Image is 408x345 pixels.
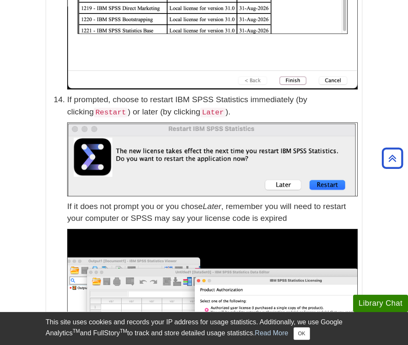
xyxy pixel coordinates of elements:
sup: TM [120,328,127,334]
a: Read More [255,329,288,337]
p: If prompted, choose to restart IBM SPSS Statistics immediately (by clicking ) or later (by clicki... [67,94,358,118]
code: Restart [94,108,128,117]
a: Back to Top [379,152,406,164]
div: This site uses cookies and records your IP address for usage statistics. Additionally, we use Goo... [46,317,362,340]
sup: TM [73,328,80,334]
img: 'Restart IBM SPSS Statistics' window; 'Restart' is highlighted. [67,122,358,196]
p: If it does not prompt you or you chose , remember you will need to restart your computer or SPSS ... [67,201,358,225]
button: Library Chat [353,295,408,312]
button: Close [294,327,310,340]
em: Later [203,202,221,211]
code: Later [200,108,226,117]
